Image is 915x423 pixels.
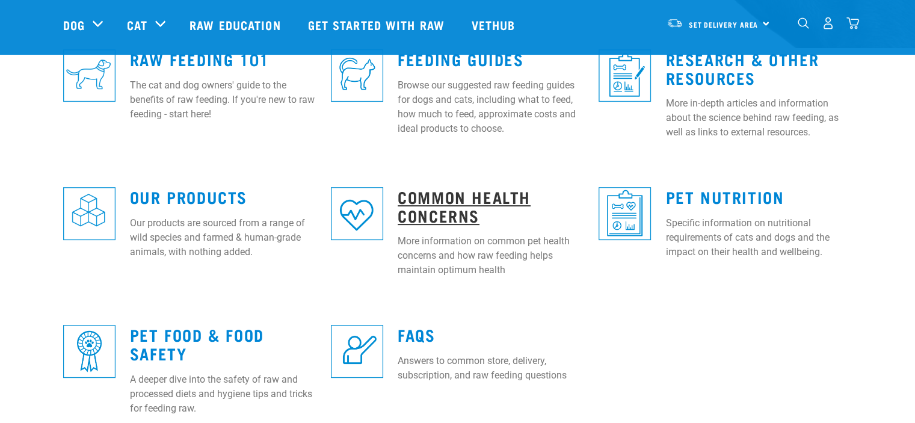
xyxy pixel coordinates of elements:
img: re-icons-heart-sq-blue.png [331,187,383,239]
a: Raw Feeding 101 [130,54,270,63]
img: re-icons-cubes2-sq-blue.png [63,187,116,239]
a: Feeding Guides [398,54,523,63]
img: home-icon@2x.png [846,17,859,29]
a: Get started with Raw [296,1,460,49]
a: FAQs [398,330,435,339]
a: Common Health Concerns [398,192,531,220]
img: re-icons-healthcheck3-sq-blue.png [599,187,651,239]
img: re-icons-rosette-sq-blue.png [63,325,116,377]
p: More in-depth articles and information about the science behind raw feeding, as well as links to ... [665,96,852,140]
img: home-icon-1@2x.png [798,17,809,29]
p: Our products are sourced from a range of wild species and farmed & human-grade animals, with noth... [130,216,316,259]
p: The cat and dog owners' guide to the benefits of raw feeding. If you're new to raw feeding - star... [130,78,316,122]
p: Browse our suggested raw feeding guides for dogs and cats, including what to feed, how much to fe... [398,78,584,136]
a: Vethub [460,1,531,49]
p: A deeper dive into the safety of raw and processed diets and hygiene tips and tricks for feeding ... [130,372,316,416]
a: Our Products [130,192,247,201]
span: Set Delivery Area [689,22,759,26]
img: re-icons-healthcheck1-sq-blue.png [599,49,651,102]
a: Pet Food & Food Safety [130,330,264,357]
a: Research & Other Resources [665,54,819,82]
a: Dog [63,16,85,34]
img: re-icons-dog3-sq-blue.png [63,49,116,102]
img: re-icons-cat2-sq-blue.png [331,49,383,102]
img: re-icons-faq-sq-blue.png [331,325,383,377]
img: user.png [822,17,834,29]
p: Answers to common store, delivery, subscription, and raw feeding questions [398,354,584,383]
p: Specific information on nutritional requirements of cats and dogs and the impact on their health ... [665,216,852,259]
img: van-moving.png [667,17,683,28]
a: Raw Education [177,1,295,49]
a: Cat [127,16,147,34]
p: More information on common pet health concerns and how raw feeding helps maintain optimum health [398,234,584,277]
a: Pet Nutrition [665,192,784,201]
